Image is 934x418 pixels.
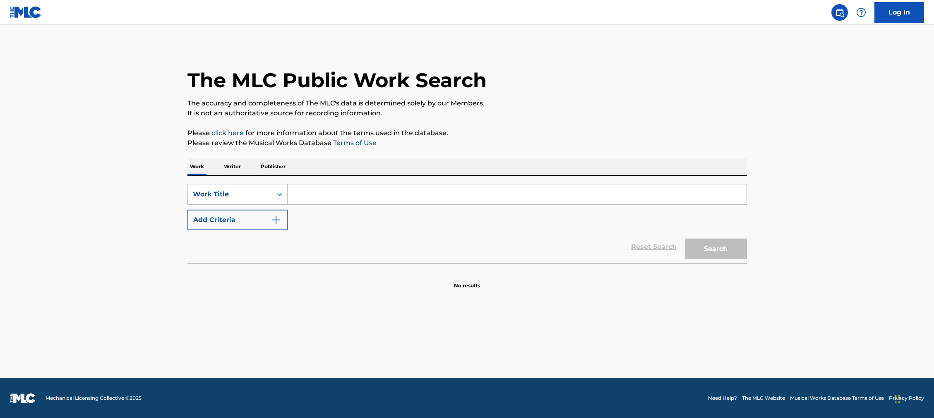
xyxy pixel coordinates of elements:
a: Log In [874,2,924,23]
p: Please for more information about the terms used in the database. [187,128,747,138]
div: Drag [895,387,900,411]
span: Mechanical Licensing Collective © 2025 [46,394,142,402]
p: Work [187,158,206,175]
p: Publisher [258,158,288,175]
img: logo [10,393,36,403]
img: search [835,7,845,17]
p: It is not an authoritative source for recording information. [187,108,747,118]
a: Terms of Use [331,139,377,147]
a: Public Search [831,4,848,21]
div: Work Title [193,189,267,199]
img: MLC Logo [10,6,42,18]
p: Writer [221,158,243,175]
div: Help [853,4,869,21]
a: click here [211,129,244,137]
p: Please review the Musical Works Database [187,138,747,148]
a: Need Help? [708,394,737,402]
iframe: Chat Widget [893,378,934,418]
h1: The MLC Public Work Search [187,68,487,93]
img: help [856,7,866,17]
p: No results [454,272,480,289]
a: Privacy Policy [889,394,924,402]
a: Musical Works Database Terms of Use [790,394,884,402]
form: Search Form [187,184,747,263]
button: Add Criteria [187,210,288,230]
p: The accuracy and completeness of The MLC's data is determined solely by our Members. [187,98,747,108]
a: The MLC Website [742,394,785,402]
img: 9d2ae6d4665cec9f34b9.svg [271,215,281,225]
